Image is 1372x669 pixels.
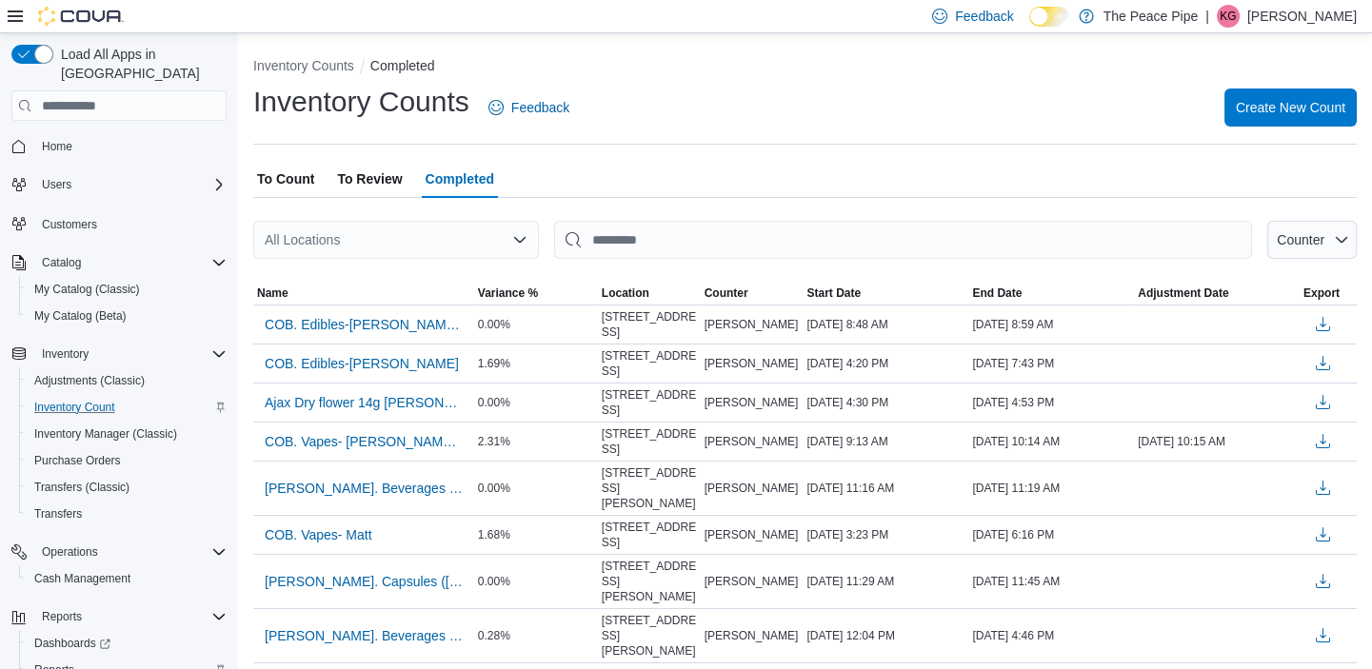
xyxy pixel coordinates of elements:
[4,209,234,237] button: Customers
[34,373,145,388] span: Adjustments (Classic)
[53,45,227,83] span: Load All Apps in [GEOGRAPHIC_DATA]
[34,251,89,274] button: Catalog
[257,349,467,378] button: COB. Edibles-[PERSON_NAME]
[1134,430,1300,453] div: [DATE] 10:15 AM
[34,135,80,158] a: Home
[38,7,124,26] img: Cova
[968,477,1134,500] div: [DATE] 11:19 AM
[27,305,227,327] span: My Catalog (Beta)
[598,609,701,662] div: [STREET_ADDRESS][PERSON_NAME]
[1029,27,1030,28] span: Dark Mode
[1303,285,1340,301] span: Export
[27,476,227,499] span: Transfers (Classic)
[257,474,470,502] button: [PERSON_NAME]. Beverages ([PERSON_NAME]) - Recount
[1205,5,1209,28] p: |
[42,544,98,560] span: Operations
[34,426,177,442] span: Inventory Manager (Classic)
[968,282,1134,305] button: End Date
[34,308,127,324] span: My Catalog (Beta)
[27,449,129,472] a: Purchase Orders
[253,282,474,305] button: Name
[968,624,1134,647] div: [DATE] 4:46 PM
[803,570,968,593] div: [DATE] 11:29 AM
[34,213,105,236] a: Customers
[478,285,538,301] span: Variance %
[598,423,701,461] div: [STREET_ADDRESS]
[1220,5,1236,28] span: KG
[19,447,234,474] button: Purchase Orders
[803,352,968,375] div: [DATE] 4:20 PM
[253,83,469,121] h1: Inventory Counts
[34,605,227,628] span: Reports
[474,313,598,336] div: 0.00%
[265,393,463,412] span: Ajax Dry flower 14g [PERSON_NAME] Recount
[1247,5,1357,28] p: [PERSON_NAME]
[19,394,234,421] button: Inventory Count
[705,527,799,542] span: [PERSON_NAME]
[955,7,1013,26] span: Feedback
[474,477,598,500] div: 0.00%
[34,636,110,651] span: Dashboards
[27,476,137,499] a: Transfers (Classic)
[27,423,185,445] a: Inventory Manager (Classic)
[34,506,82,521] span: Transfers
[27,423,227,445] span: Inventory Manager (Classic)
[34,541,106,563] button: Operations
[257,285,288,301] span: Name
[4,539,234,565] button: Operations
[481,89,577,127] a: Feedback
[34,605,89,628] button: Reports
[27,278,227,301] span: My Catalog (Classic)
[19,421,234,447] button: Inventory Manager (Classic)
[474,391,598,414] div: 0.00%
[27,449,227,472] span: Purchase Orders
[474,430,598,453] div: 2.31%
[337,160,402,198] span: To Review
[265,315,463,334] span: COB. Edibles-[PERSON_NAME] - Recount
[474,570,598,593] div: 0.00%
[803,430,968,453] div: [DATE] 9:13 AM
[705,628,799,643] span: [PERSON_NAME]
[42,139,72,154] span: Home
[19,276,234,303] button: My Catalog (Classic)
[27,369,152,392] a: Adjustments (Classic)
[42,609,82,624] span: Reports
[253,56,1357,79] nav: An example of EuiBreadcrumbs
[705,317,799,332] span: [PERSON_NAME]
[474,624,598,647] div: 0.28%
[257,427,470,456] button: COB. Vapes- [PERSON_NAME] - Recount
[1277,232,1324,247] span: Counter
[27,305,134,327] a: My Catalog (Beta)
[705,285,748,301] span: Counter
[701,282,804,305] button: Counter
[27,278,148,301] a: My Catalog (Classic)
[705,434,799,449] span: [PERSON_NAME]
[1029,7,1069,27] input: Dark Mode
[42,346,89,362] span: Inventory
[34,173,79,196] button: Users
[511,98,569,117] span: Feedback
[34,480,129,495] span: Transfers (Classic)
[42,255,81,270] span: Catalog
[602,285,649,301] span: Location
[27,567,227,590] span: Cash Management
[42,217,97,232] span: Customers
[257,567,470,596] button: [PERSON_NAME]. Capsules ([PERSON_NAME])
[598,344,701,383] div: [STREET_ADDRESS]
[34,211,227,235] span: Customers
[4,171,234,198] button: Users
[265,479,463,498] span: [PERSON_NAME]. Beverages ([PERSON_NAME]) - Recount
[257,621,470,650] button: [PERSON_NAME]. Beverages ([PERSON_NAME])
[474,352,598,375] div: 1.69%
[4,132,234,160] button: Home
[968,391,1134,414] div: [DATE] 4:53 PM
[4,341,234,367] button: Inventory
[598,462,701,515] div: [STREET_ADDRESS][PERSON_NAME]
[705,574,799,589] span: [PERSON_NAME]
[968,570,1134,593] div: [DATE] 11:45 AM
[34,343,227,365] span: Inventory
[803,282,968,305] button: Start Date
[426,160,494,198] span: Completed
[34,282,140,297] span: My Catalog (Classic)
[19,630,234,657] a: Dashboards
